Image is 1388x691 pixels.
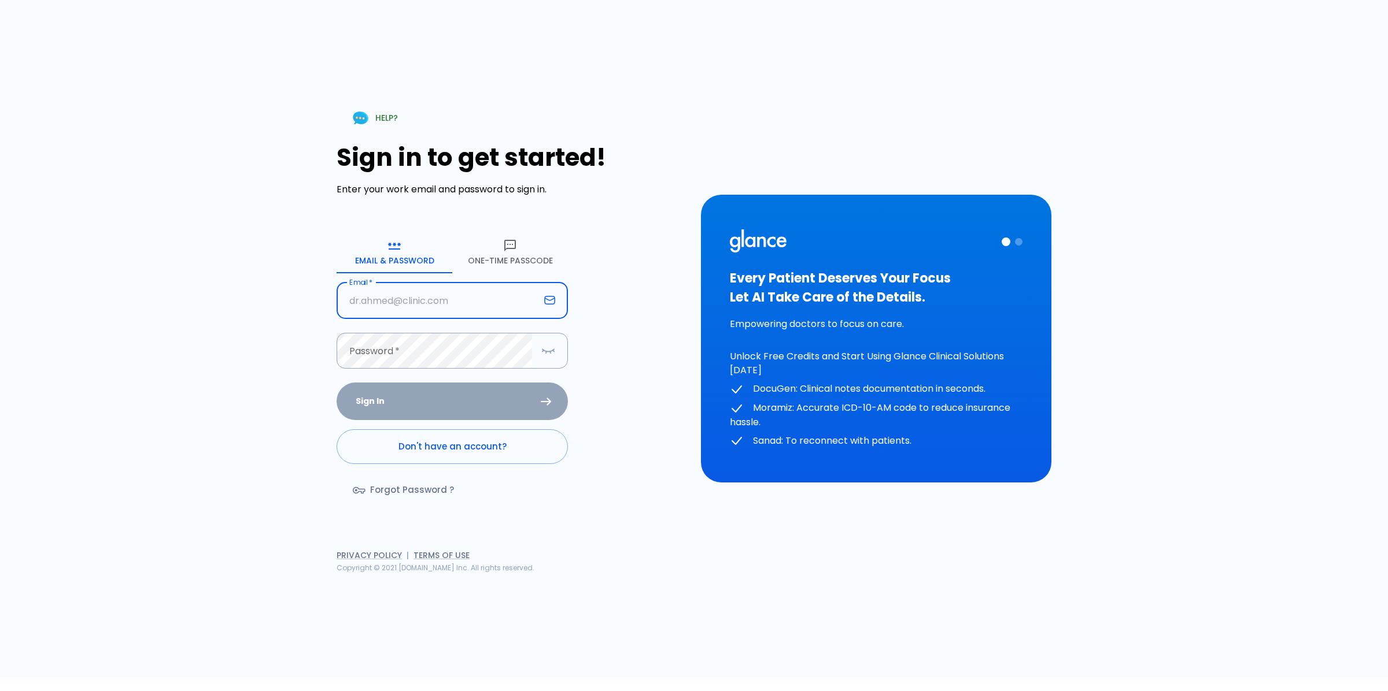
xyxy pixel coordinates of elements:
[337,473,472,507] a: Forgot Password ?
[730,317,1022,331] p: Empowering doctors to focus on care.
[730,269,1022,307] h3: Every Patient Deserves Your Focus Let AI Take Care of the Details.
[337,183,687,196] p: Enter your work email and password to sign in.
[337,549,402,561] a: Privacy Policy
[407,549,409,561] span: |
[730,401,1022,429] p: Moramiz: Accurate ICD-10-AM code to reduce insurance hassle.
[414,549,470,561] a: Terms of Use
[730,350,1022,377] p: Unlock Free Credits and Start Using Glance Clinical Solutions [DATE]
[452,232,568,273] button: One-Time Passcode
[337,103,412,133] a: HELP?
[337,232,452,273] button: Email & Password
[337,143,687,172] h1: Sign in to get started!
[337,283,540,319] input: dr.ahmed@clinic.com
[730,434,1022,448] p: Sanad: To reconnect with patients.
[337,563,534,573] span: Copyright © 2021 [DOMAIN_NAME] Inc. All rights reserved.
[730,382,1022,396] p: DocuGen: Clinical notes documentation in seconds.
[350,108,371,128] img: Chat Support
[337,429,568,464] a: Don't have an account?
